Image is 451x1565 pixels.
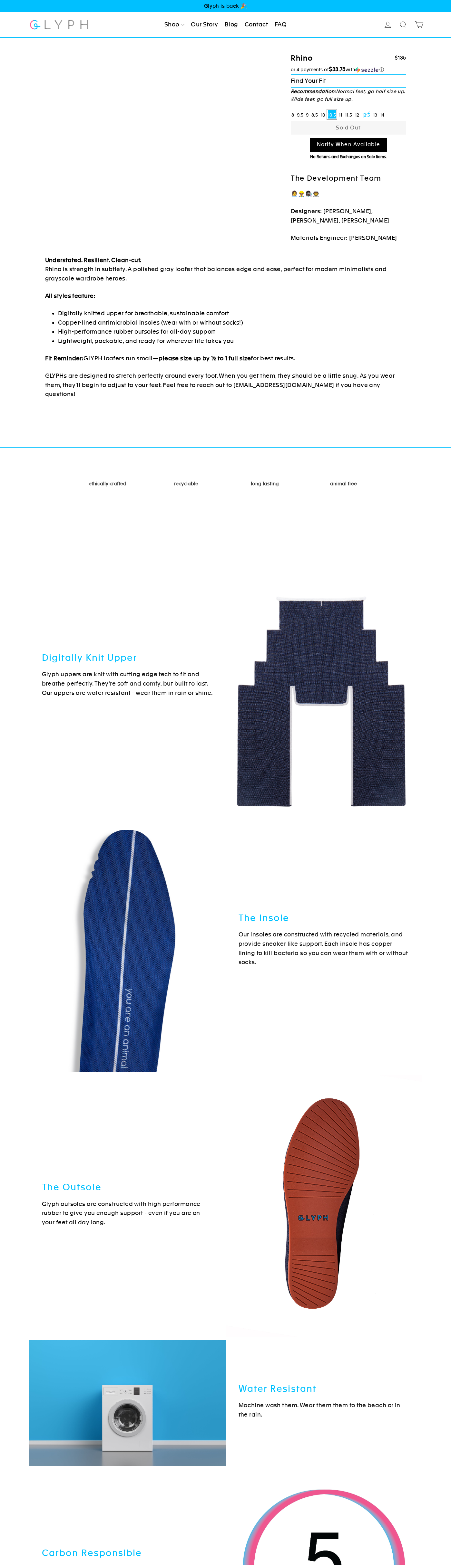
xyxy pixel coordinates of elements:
p: 👩‍💼👷🏽‍♂️👩🏿‍🔬👨‍🚀 [291,189,406,199]
li: High-performance rubber outsoles for all-day support [58,327,406,337]
strong: please size up by ½ to 1 full size [159,355,251,362]
li: Digitally knitted upper for breathable, sustainable comfort [58,309,406,318]
a: Notify When Available [310,138,387,152]
div: ethically crafted [68,480,147,488]
label: 9 [305,109,309,119]
img: 3_b1bd701e-a84e-4f38-b552-3eb357e125f5.png [29,810,226,1072]
label: 10.5 [327,109,337,119]
img: iStock-1096523200.jpg [29,1340,226,1466]
strong: All styles feature: [45,292,96,299]
h1: Rhino [291,54,313,63]
label: 13 [372,109,378,119]
label: 12 [354,109,360,119]
a: Blog [222,18,241,32]
h2: The Development Team [291,174,406,183]
label: 9.5 [296,109,304,119]
p: Materials Engineer: [PERSON_NAME] [291,233,406,243]
p: Glyph outsoles are constructed with high performance rubber to give you enough support - even if ... [42,1200,213,1227]
p: Glyph uppers are knit with cutting edge tech to fit and breathe perfectly. They're soft and comfy... [42,670,213,697]
label: 11.5 [344,109,353,119]
div: or 4 payments of$33.75withSezzle Click to learn more about Sezzle [291,66,406,73]
p: Our insoles are constructed with recycled materials, and provide sneaker like support. Each insol... [239,930,409,967]
label: 12.5 [361,109,371,119]
div: long lasting [226,480,304,488]
div: recyclable [147,480,226,488]
strong: Understated. Resilient. Clean-cut. [45,257,142,263]
a: Contact [242,18,270,32]
p: Normal feet, go half size up. Wide feet, go full size up. [291,88,406,103]
h3: Carbon Responsible [42,1547,213,1559]
label: 8.5 [311,109,319,119]
span: $135 [395,55,406,61]
div: animal free [304,480,383,488]
h3: Water Resistant [239,1383,409,1394]
p: GLYPHs are designed to stretch perfectly around every foot. When you get them, they should be a l... [45,371,406,399]
img: 4_fbcf4a6e-a82b-4547-a9bf-26f9b29d8b40.png [226,545,422,807]
ul: Primary [162,18,289,32]
span: Rhino is strength in subtlety. A polished gray loafer that balances edge and ease, perfect for mo... [45,266,387,282]
button: Sold Out [291,121,406,135]
h3: The Insole [239,912,409,924]
img: Sezzle [355,67,378,73]
p: Machine wash them. Wear them them to the beach or in the rain. [239,1401,409,1419]
strong: Fit Reminder: [45,355,84,362]
span: Sold Out [336,125,361,131]
span: Find Your Fit [291,77,326,84]
span: GLYPH loafers run small— [83,355,159,362]
img: Glyph [29,16,89,33]
img: Angle_9._adjust_crop.jpg [226,1075,422,1337]
div: or 4 payments of with [291,66,406,73]
a: Shop [162,18,187,32]
span: for best results. [251,355,295,362]
p: Designers: [PERSON_NAME], [PERSON_NAME], [PERSON_NAME] [291,207,406,225]
h3: The Outsole [42,1181,213,1193]
label: 10 [320,109,326,119]
li: Lightweight, packable, and ready for wherever life takes you [58,337,406,346]
label: 11 [338,109,343,119]
strong: Recommendation: [291,89,336,94]
span: No Returns and Exchanges on Sale Items. [310,155,387,159]
label: 8 [291,109,295,119]
label: 14 [379,109,385,119]
a: FAQ [272,18,289,32]
li: Copper-lined antimicrobial insoles (wear with or without socks!) [58,318,406,327]
a: Our Story [188,18,221,32]
span: $33.75 [329,66,346,72]
h3: Digitally Knit Upper [42,652,213,663]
